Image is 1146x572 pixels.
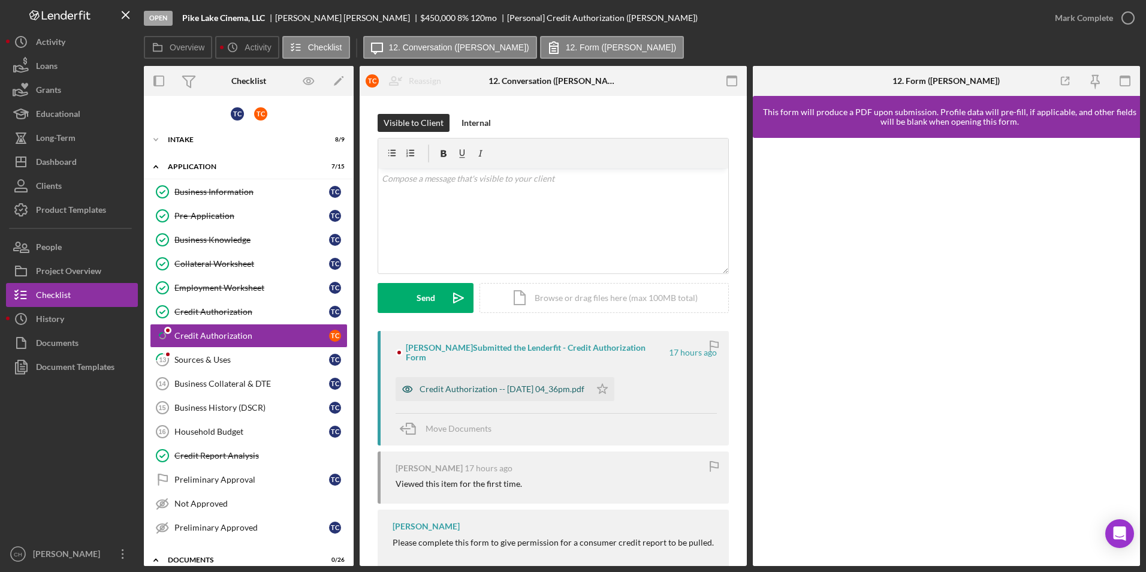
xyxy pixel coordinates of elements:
[174,259,329,269] div: Collateral Worksheet
[170,43,204,52] label: Overview
[174,331,329,341] div: Credit Authorization
[282,36,350,59] button: Checklist
[245,43,271,52] label: Activity
[507,13,698,23] div: [Personal] Credit Authorization ([PERSON_NAME])
[6,542,138,566] button: CH[PERSON_NAME]
[396,463,463,473] div: [PERSON_NAME]
[384,114,444,132] div: Visible to Client
[150,228,348,252] a: Business KnowledgeTC
[759,107,1140,127] div: This form will produce a PDF upon submission. Profile data will pre-fill, if applicable, and othe...
[329,306,341,318] div: T C
[420,384,584,394] div: Credit Authorization -- [DATE] 04_36pm.pdf
[231,76,266,86] div: Checklist
[174,211,329,221] div: Pre-Application
[150,204,348,228] a: Pre-ApplicationTC
[174,499,347,508] div: Not Approved
[396,479,522,489] div: Viewed this item for the first time.
[144,36,212,59] button: Overview
[150,468,348,492] a: Preliminary ApprovalTC
[329,522,341,534] div: T C
[174,355,329,365] div: Sources & Uses
[168,556,315,564] div: Documents
[456,114,497,132] button: Internal
[174,451,347,460] div: Credit Report Analysis
[254,107,267,121] div: T C
[462,114,491,132] div: Internal
[393,522,460,531] div: [PERSON_NAME]
[669,348,717,357] time: 2025-09-30 20:36
[471,13,497,23] div: 120 mo
[1105,519,1134,548] div: Open Intercom Messenger
[174,523,329,532] div: Preliminary Approved
[566,43,676,52] label: 12. Form ([PERSON_NAME])
[393,538,714,547] div: Please complete this form to give permission for a consumer credit report to be pulled.
[150,276,348,300] a: Employment WorksheetTC
[457,13,469,23] div: 8 %
[488,76,617,86] div: 12. Conversation ([PERSON_NAME])
[158,428,165,435] tspan: 16
[329,354,341,366] div: T C
[540,36,684,59] button: 12. Form ([PERSON_NAME])
[308,43,342,52] label: Checklist
[360,69,453,93] button: TCReassign
[363,36,537,59] button: 12. Conversation ([PERSON_NAME])
[150,492,348,516] a: Not Approved
[417,283,435,313] div: Send
[406,343,667,362] div: [PERSON_NAME] Submitted the Lenderfit - Credit Authorization Form
[174,187,329,197] div: Business Information
[892,76,1000,86] div: 12. Form ([PERSON_NAME])
[150,324,348,348] a: Credit AuthorizationTC
[329,186,341,198] div: T C
[420,13,456,23] span: $450,000
[329,426,341,438] div: T C
[275,13,420,23] div: [PERSON_NAME] [PERSON_NAME]
[14,551,22,558] text: CH
[144,11,173,26] div: Open
[231,107,244,121] div: T C
[329,282,341,294] div: T C
[1055,6,1113,30] div: Mark Complete
[329,330,341,342] div: T C
[465,463,512,473] time: 2025-09-30 20:30
[329,258,341,270] div: T C
[1043,6,1140,30] button: Mark Complete
[150,300,348,324] a: Credit AuthorizationTC
[174,283,329,293] div: Employment Worksheet
[329,378,341,390] div: T C
[150,252,348,276] a: Collateral WorksheetTC
[150,348,348,372] a: 13Sources & UsesTC
[323,136,345,143] div: 8 / 9
[168,136,315,143] div: Intake
[174,403,329,413] div: Business History (DSCR)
